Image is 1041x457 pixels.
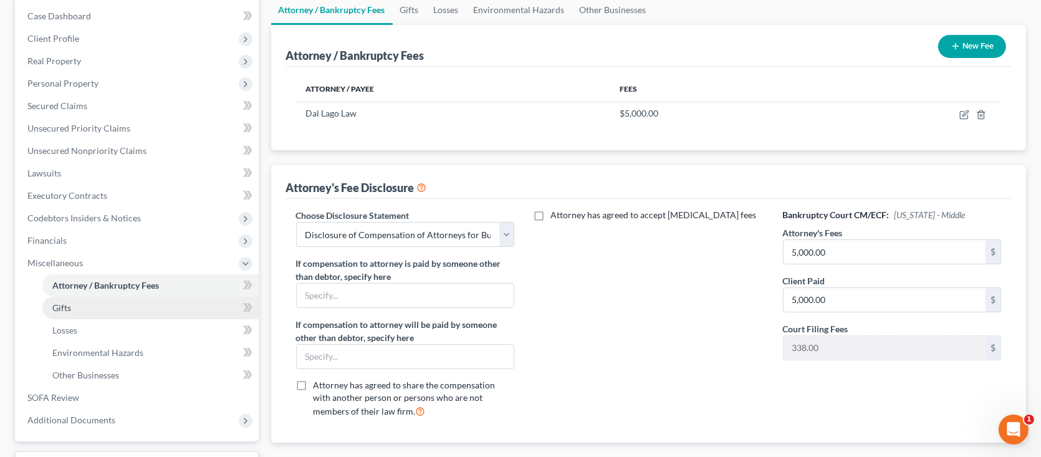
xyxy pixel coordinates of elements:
a: Lawsuits [17,162,259,185]
label: If compensation to attorney is paid by someone other than debtor, specify here [296,257,515,283]
span: Gifts [52,302,71,313]
span: SOFA Review [27,392,79,403]
input: Specify... [297,284,514,307]
label: Court Filing Fees [783,322,848,335]
span: Other Businesses [52,370,119,380]
label: Attorney's Fees [783,226,843,239]
a: Attorney / Bankruptcy Fees [42,274,259,297]
span: Environmental Hazards [52,347,143,358]
div: $ [986,240,1000,264]
h6: Bankruptcy Court CM/ECF: [783,209,1002,221]
a: Gifts [42,297,259,319]
span: Attorney has agreed to share the compensation with another person or persons who are not members ... [314,380,496,416]
span: Case Dashboard [27,11,91,21]
input: 0.00 [784,336,986,360]
label: If compensation to attorney will be paid by someone other than debtor, specify here [296,318,515,344]
iframe: Intercom live chat [999,415,1029,445]
span: Unsecured Nonpriority Claims [27,145,146,156]
a: Losses [42,319,259,342]
a: SOFA Review [17,387,259,409]
div: Attorney / Bankruptcy Fees [286,48,425,63]
span: Codebtors Insiders & Notices [27,213,141,223]
a: Other Businesses [42,364,259,387]
span: Unsecured Priority Claims [27,123,130,133]
div: $ [986,288,1000,312]
a: Environmental Hazards [42,342,259,364]
a: Case Dashboard [17,5,259,27]
span: Attorney / Payee [306,84,375,94]
span: Losses [52,325,77,335]
span: Attorney has agreed to accept [MEDICAL_DATA] fees [550,209,756,220]
label: Choose Disclosure Statement [296,209,410,222]
span: Fees [620,84,637,94]
span: Miscellaneous [27,257,83,268]
a: Unsecured Priority Claims [17,117,259,140]
div: $ [986,336,1000,360]
span: $5,000.00 [620,108,658,118]
span: Additional Documents [27,415,115,425]
a: Executory Contracts [17,185,259,207]
a: Unsecured Nonpriority Claims [17,140,259,162]
span: Real Property [27,55,81,66]
span: Financials [27,235,67,246]
span: Client Profile [27,33,79,44]
a: Secured Claims [17,95,259,117]
input: 0.00 [784,240,986,264]
span: [US_STATE] - Middle [895,209,966,220]
span: Secured Claims [27,100,87,111]
span: Executory Contracts [27,190,107,201]
input: Specify... [297,345,514,368]
span: Personal Property [27,78,98,89]
span: Dal Lago Law [306,108,357,118]
span: Attorney / Bankruptcy Fees [52,280,159,291]
label: Client Paid [783,274,825,287]
span: 1 [1024,415,1034,425]
input: 0.00 [784,288,986,312]
span: Lawsuits [27,168,61,178]
button: New Fee [938,35,1006,58]
div: Attorney's Fee Disclosure [286,180,427,195]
